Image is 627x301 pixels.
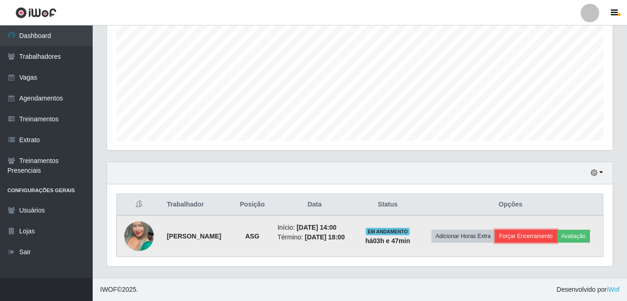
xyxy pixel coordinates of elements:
[557,285,620,295] span: Desenvolvido por
[124,210,154,263] img: 1684607735548.jpeg
[161,194,233,216] th: Trabalhador
[418,194,603,216] th: Opções
[366,228,410,235] span: EM ANDAMENTO
[365,237,410,245] strong: há 03 h e 47 min
[607,286,620,293] a: iWof
[357,194,418,216] th: Status
[557,230,590,243] button: Avaliação
[431,230,495,243] button: Adicionar Horas Extra
[100,286,117,293] span: IWOF
[245,232,259,240] strong: ASG
[495,230,557,243] button: Forçar Encerramento
[278,232,352,242] li: Término:
[100,285,138,295] span: © 2025 .
[278,223,352,232] li: Início:
[272,194,357,216] th: Data
[167,232,221,240] strong: [PERSON_NAME]
[297,224,336,231] time: [DATE] 14:00
[305,233,345,241] time: [DATE] 18:00
[15,7,57,19] img: CoreUI Logo
[233,194,272,216] th: Posição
